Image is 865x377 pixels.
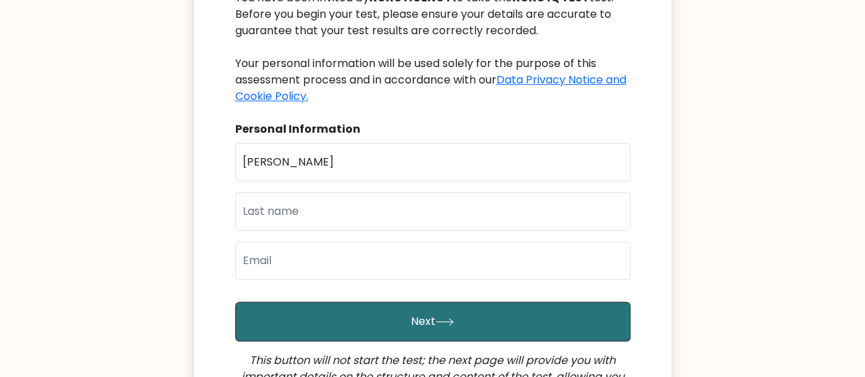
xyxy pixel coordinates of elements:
[235,242,630,280] input: Email
[235,121,630,138] div: Personal Information
[235,302,630,341] button: Next
[235,72,626,104] a: Data Privacy Notice and Cookie Policy.
[235,192,630,231] input: Last name
[235,143,630,181] input: First name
